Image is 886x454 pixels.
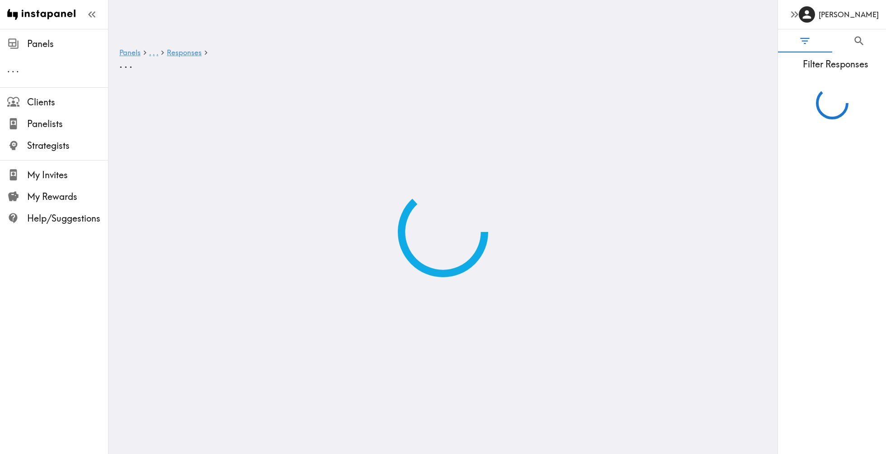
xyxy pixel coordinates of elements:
span: Help/Suggestions [27,212,108,225]
span: Filter Responses [785,58,886,71]
span: . [149,48,151,57]
span: . [153,48,155,57]
span: Search [853,35,865,47]
span: . [119,57,123,71]
a: Responses [167,49,202,57]
span: Strategists [27,139,108,152]
span: Panelists [27,118,108,130]
span: . [12,63,14,75]
span: . [129,57,132,71]
a: Panels [119,49,141,57]
span: My Invites [27,169,108,181]
span: . [156,48,158,57]
span: . [16,63,19,75]
a: ... [149,49,158,57]
span: . [124,57,127,71]
span: . [7,63,10,75]
span: Clients [27,96,108,109]
span: My Rewards [27,190,108,203]
span: Panels [27,38,108,50]
button: Filter Responses [778,29,832,52]
h6: [PERSON_NAME] [819,9,879,19]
